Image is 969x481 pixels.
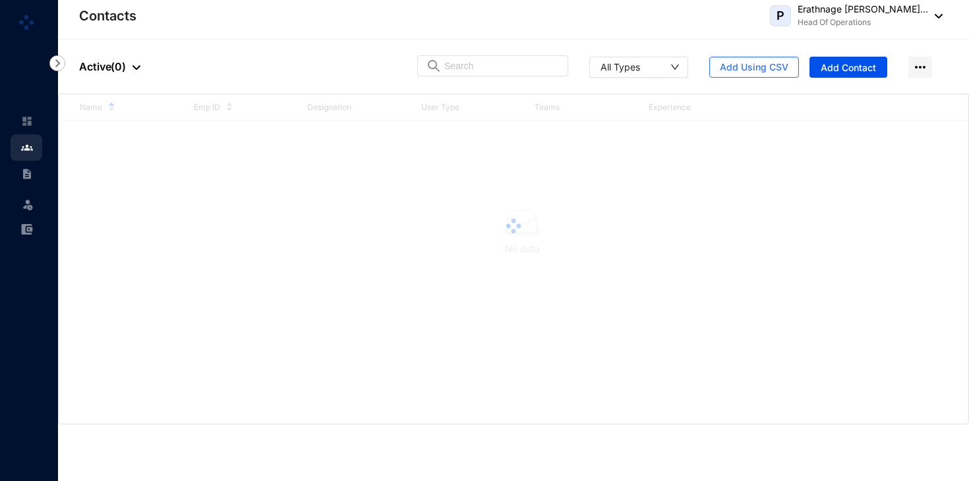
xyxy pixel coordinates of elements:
span: Add Contact [821,61,876,74]
img: dropdown-black.8e83cc76930a90b1a4fdb6d089b7bf3a.svg [132,65,140,70]
li: Expenses [11,216,42,242]
span: Add Using CSV [720,61,788,74]
img: more-horizontal.eedb2faff8778e1aceccc67cc90ae3cb.svg [908,57,932,78]
img: people.b0bd17028ad2877b116a.svg [21,142,33,154]
li: Contracts [11,161,42,187]
button: All Types [589,57,688,78]
input: Search [444,56,560,76]
img: search.8ce656024d3affaeffe32e5b30621cb7.svg [426,59,442,72]
p: Head Of Operations [798,16,928,29]
img: contract-unselected.99e2b2107c0a7dd48938.svg [21,168,33,180]
p: Contacts [79,7,136,25]
img: home-unselected.a29eae3204392db15eaf.svg [21,115,33,127]
p: Active ( 0 ) [79,59,140,74]
p: Erathnage [PERSON_NAME]... [798,3,928,16]
li: Contacts [11,134,42,161]
div: All Types [601,60,640,73]
button: Add Contact [809,57,887,78]
img: dropdown-black.8e83cc76930a90b1a4fdb6d089b7bf3a.svg [928,14,943,18]
span: down [670,63,680,72]
li: Home [11,108,42,134]
img: nav-icon-right.af6afadce00d159da59955279c43614e.svg [49,55,65,71]
img: leave-unselected.2934df6273408c3f84d9.svg [21,198,34,211]
img: expense-unselected.2edcf0507c847f3e9e96.svg [21,223,33,235]
span: P [777,10,784,22]
button: Add Using CSV [709,57,799,78]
